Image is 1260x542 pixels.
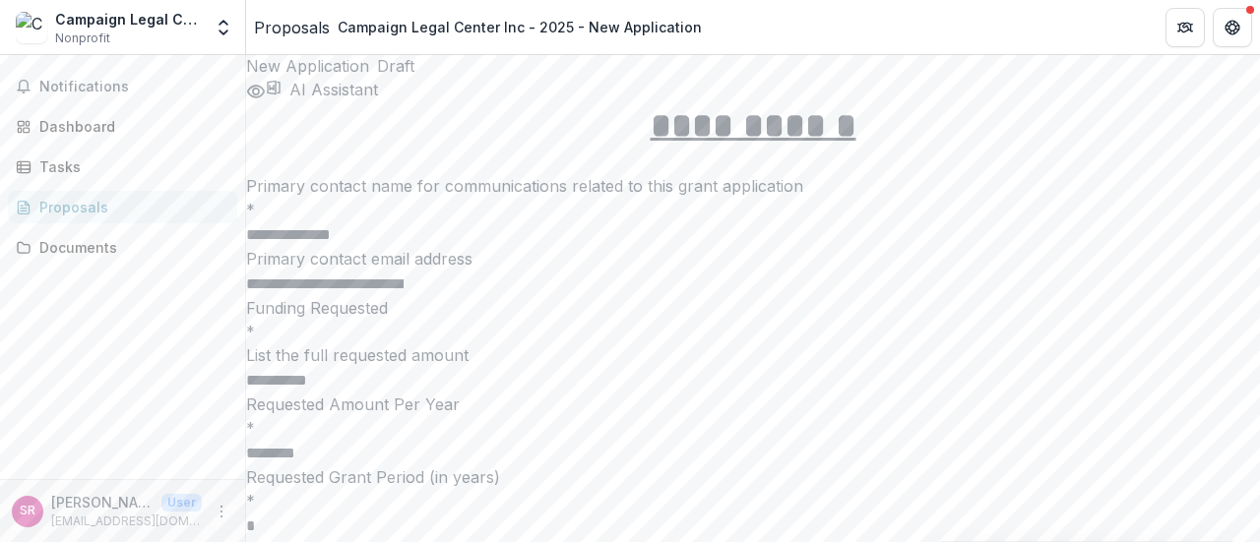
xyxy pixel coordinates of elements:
[282,78,378,101] button: AI Assistant
[1213,8,1252,47] button: Get Help
[210,8,237,47] button: Open entity switcher
[39,79,229,95] span: Notifications
[20,505,35,517] div: Seder, Rebekah
[246,247,1260,271] p: Primary contact email address
[246,54,369,78] p: New Application
[39,197,221,217] div: Proposals
[338,17,702,37] div: Campaign Legal Center Inc - 2025 - New Application
[161,494,202,512] p: User
[8,231,237,264] a: Documents
[51,512,202,530] p: [EMAIL_ADDRESS][DOMAIN_NAME]
[246,465,1260,489] p: Requested Grant Period (in years)
[246,174,1260,198] p: Primary contact name for communications related to this grant application
[51,492,154,512] p: [PERSON_NAME]
[55,30,110,47] span: Nonprofit
[16,12,47,43] img: Campaign Legal Center Inc
[39,237,221,258] div: Documents
[1165,8,1205,47] button: Partners
[39,116,221,137] div: Dashboard
[39,156,221,177] div: Tasks
[8,71,237,102] button: Notifications
[246,343,1260,367] div: List the full requested amount
[266,80,282,95] button: download-proposal
[8,151,237,183] a: Tasks
[246,296,1260,320] p: Funding Requested
[8,191,237,223] a: Proposals
[246,78,266,101] button: Preview 0fb1cc8c-10d8-44d9-98df-ab78a70c31ff-1.pdf
[210,500,233,523] button: More
[8,110,237,143] a: Dashboard
[55,9,202,30] div: Campaign Legal Center Inc
[254,13,710,41] nav: breadcrumb
[246,392,1260,416] p: Requested Amount Per Year
[377,54,414,78] span: Draft
[254,16,330,39] a: Proposals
